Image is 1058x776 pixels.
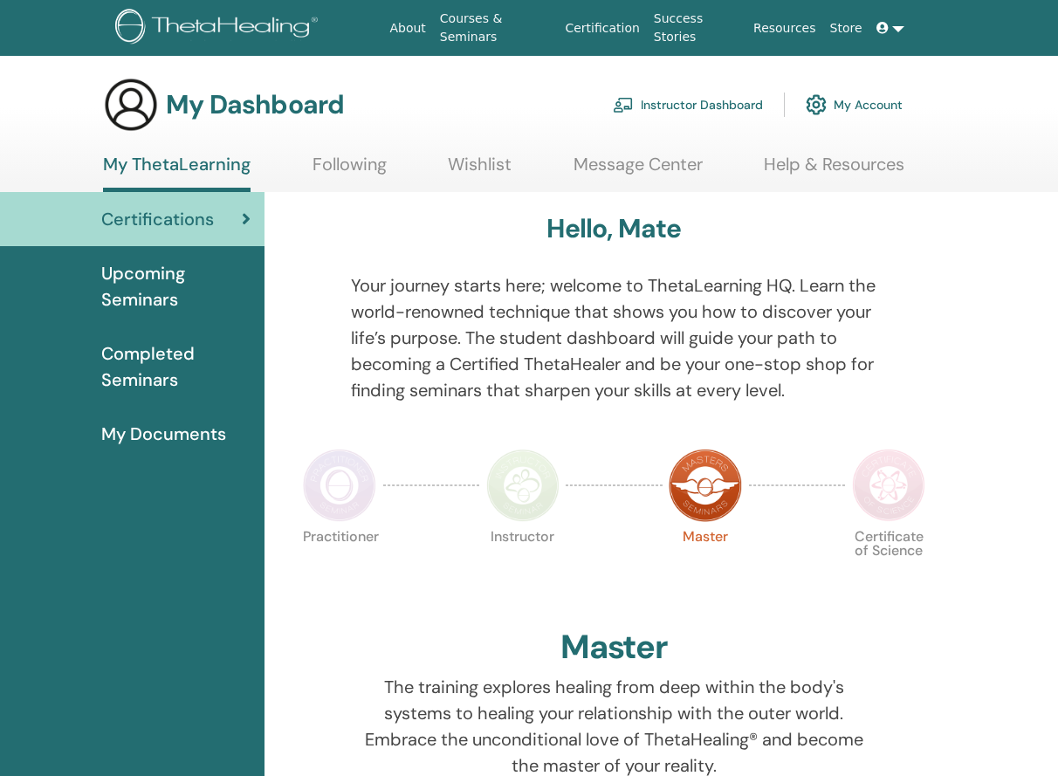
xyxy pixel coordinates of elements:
a: Instructor Dashboard [613,86,763,124]
span: Certifications [101,206,214,232]
a: Help & Resources [764,154,904,188]
a: Courses & Seminars [433,3,559,53]
p: Master [669,530,742,603]
span: My Documents [101,421,226,447]
a: Store [823,12,869,45]
h3: Hello, Mate [546,213,681,244]
p: Certificate of Science [852,530,925,603]
a: My ThetaLearning [103,154,251,192]
p: Instructor [486,530,560,603]
img: cog.svg [806,90,827,120]
a: My Account [806,86,903,124]
img: Master [669,449,742,522]
p: Practitioner [303,530,376,603]
img: Instructor [486,449,560,522]
a: Following [313,154,387,188]
img: generic-user-icon.jpg [103,77,159,133]
a: About [382,12,432,45]
span: Upcoming Seminars [101,260,251,312]
img: Certificate of Science [852,449,925,522]
p: Your journey starts here; welcome to ThetaLearning HQ. Learn the world-renowned technique that sh... [351,272,876,403]
img: chalkboard-teacher.svg [613,97,634,113]
h3: My Dashboard [166,89,344,120]
a: Certification [558,12,646,45]
a: Success Stories [647,3,746,53]
img: logo.png [115,9,324,48]
img: Practitioner [303,449,376,522]
a: Resources [746,12,823,45]
a: Wishlist [448,154,512,188]
a: Message Center [574,154,703,188]
span: Completed Seminars [101,340,251,393]
h2: Master [560,628,669,668]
